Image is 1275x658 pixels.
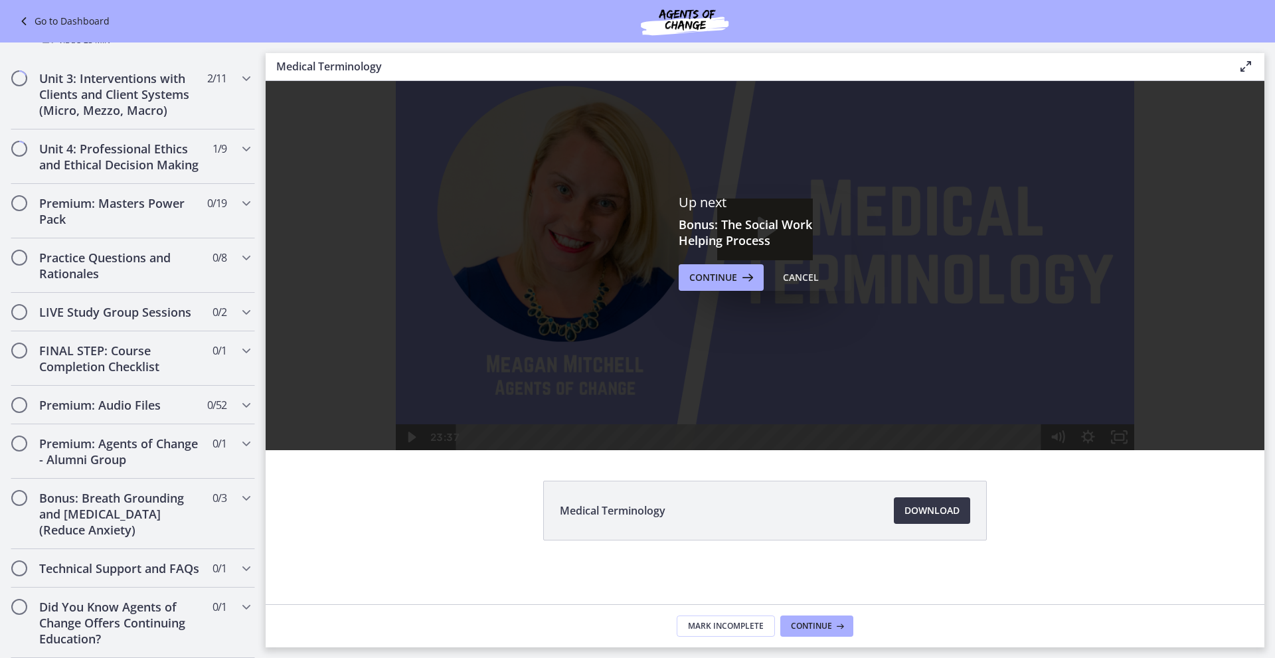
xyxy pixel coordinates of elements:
[679,194,851,211] p: Up next
[212,560,226,576] span: 0 / 1
[212,599,226,615] span: 0 / 1
[130,390,161,416] button: Play Video
[212,250,226,266] span: 0 / 8
[679,216,851,248] h3: Bonus: The Social Work Helping Process
[39,490,201,538] h2: Bonus: Breath Grounding and [MEDICAL_DATA] (Reduce Anxiety)
[39,70,201,118] h2: Unit 3: Interventions with Clients and Client Systems (Micro, Mezzo, Macro)
[212,490,226,506] span: 0 / 3
[776,390,807,416] button: Mute
[212,343,226,359] span: 0 / 1
[39,141,201,173] h2: Unit 4: Professional Ethics and Ethical Decision Making
[452,164,548,226] button: Play Video: cmiuhrk449ks72pssv3g.mp4
[207,195,226,211] span: 0 / 19
[39,397,201,413] h2: Premium: Audio Files
[791,621,832,631] span: Continue
[688,621,764,631] span: Mark Incomplete
[39,436,201,467] h2: Premium: Agents of Change - Alumni Group
[838,390,869,416] button: Fullscreen
[212,141,226,157] span: 1 / 9
[202,390,769,416] div: Playbar
[212,304,226,320] span: 0 / 2
[904,503,960,519] span: Download
[207,397,226,413] span: 0 / 52
[16,13,110,29] a: Go to Dashboard
[605,5,764,37] img: Agents of Change
[39,250,201,282] h2: Practice Questions and Rationales
[39,304,201,320] h2: LIVE Study Group Sessions
[807,390,838,416] button: Show settings menu
[276,58,1217,74] h3: Medical Terminology
[39,195,201,227] h2: Premium: Masters Power Pack
[39,599,201,647] h2: Did You Know Agents of Change Offers Continuing Education?
[780,616,853,637] button: Continue
[207,70,226,86] span: 2 / 11
[560,503,665,519] span: Medical Terminology
[679,264,764,291] button: Continue
[677,616,775,637] button: Mark Incomplete
[894,497,970,524] a: Download
[212,436,226,452] span: 0 / 1
[39,343,201,374] h2: FINAL STEP: Course Completion Checklist
[39,560,201,576] h2: Technical Support and FAQs
[783,270,819,286] div: Cancel
[772,264,829,291] button: Cancel
[689,270,737,286] span: Continue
